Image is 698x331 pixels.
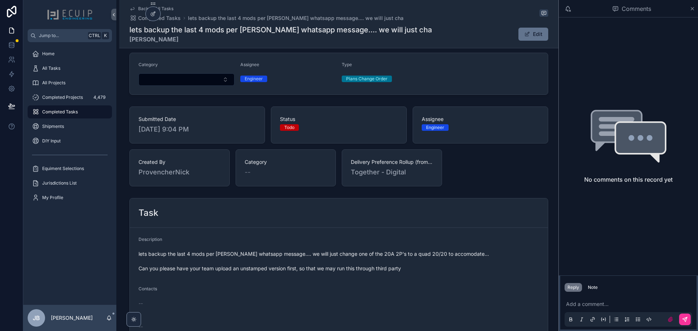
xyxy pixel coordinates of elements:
[139,167,221,177] span: ProvencherNick
[139,237,162,242] span: Description
[103,33,108,39] span: K
[585,283,601,292] button: Note
[422,116,539,123] span: Assignee
[139,158,221,166] span: Created By
[28,177,112,190] a: Jurisdictions List
[342,62,352,67] span: Type
[518,28,548,41] button: Edit
[42,180,77,186] span: Jurisdictions List
[42,166,84,171] span: Equiment Selections
[129,15,181,22] a: Completed Tasks
[28,162,112,175] a: Equiment Selections
[139,124,256,134] span: [DATE] 9:04 PM
[47,9,93,20] img: App logo
[284,124,294,131] div: Todo
[139,73,234,86] button: Select Button
[42,195,63,201] span: My Profile
[139,207,158,219] h2: Task
[28,191,112,204] a: My Profile
[42,124,64,129] span: Shipments
[588,284,598,290] div: Note
[138,15,181,22] span: Completed Tasks
[129,6,173,12] a: Back to All Tasks
[129,25,432,35] h1: lets backup the last 4 mods per [PERSON_NAME] whatsapp message.... we will just cha
[622,4,651,13] span: Comments
[584,175,673,184] h2: No comments on this record yet
[346,76,388,82] div: Plans Change Order
[28,29,112,42] button: Jump to...CtrlK
[139,62,158,67] span: Category
[42,94,83,100] span: Completed Projects
[33,314,40,322] span: JB
[351,158,433,166] span: Delivery Preference Rollup (from Design projects)
[23,42,116,214] div: scrollable content
[28,62,112,75] a: All Tasks
[129,35,432,44] strong: [PERSON_NAME]
[42,109,78,115] span: Completed Tasks
[28,76,112,89] a: All Projects
[42,65,60,71] span: All Tasks
[245,76,263,82] div: Engineer
[139,250,539,272] span: lets backup the last 4 mods per [PERSON_NAME] whatsapp message.... we will just change one of the...
[351,167,433,177] span: Together - Digital
[91,93,108,102] div: 4,479
[28,47,112,60] a: Home
[139,300,143,307] span: --
[138,6,173,12] span: Back to All Tasks
[565,283,582,292] button: Reply
[28,91,112,104] a: Completed Projects4,479
[28,105,112,118] a: Completed Tasks
[139,323,143,330] span: --
[28,134,112,148] a: DIY Input
[88,32,101,39] span: Ctrl
[51,314,93,322] p: [PERSON_NAME]
[39,33,85,39] span: Jump to...
[139,116,256,123] span: Submitted Date
[42,80,65,86] span: All Projects
[426,124,444,131] div: Engineer
[28,120,112,133] a: Shipments
[280,116,397,123] span: Status
[42,138,61,144] span: DIY Input
[240,62,259,67] span: Assignee
[139,286,157,291] span: Contacts
[245,158,327,166] span: Category
[245,167,250,177] span: --
[188,15,404,22] a: lets backup the last 4 mods per [PERSON_NAME] whatsapp message.... we will just cha
[42,51,55,57] span: Home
